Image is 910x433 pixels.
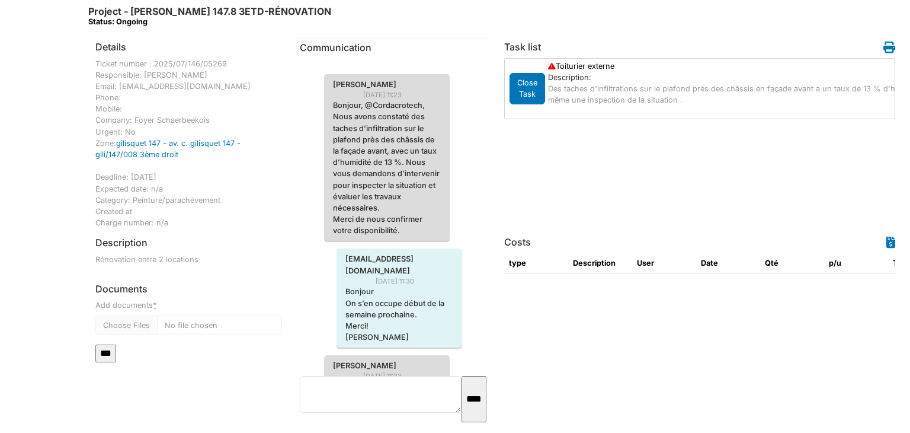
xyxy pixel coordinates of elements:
h6: Details [95,42,126,53]
span: [DATE] 11:23 [363,90,411,100]
th: User [632,253,696,274]
span: [EMAIL_ADDRESS][DOMAIN_NAME] [337,253,462,276]
p: Merci de nous confirmer votre disponibilité. [333,214,441,236]
th: Qté [760,253,824,274]
span: [DATE] 11:30 [376,276,423,286]
h6: Description [95,237,148,249]
h6: Project - [PERSON_NAME] 147.8 3ETD-RÉNOVATION [88,6,331,27]
p: Bonjour, @Cordacrotech, Nous avons constaté des taches d’infiltration sur le plafond près des châ... [333,100,441,214]
abbr: required [153,301,156,310]
h6: Task list [504,42,541,53]
th: Description [568,253,632,274]
h6: Costs [504,237,531,248]
th: Date [696,253,760,274]
a: gilisquet 147 - av. c. gilisquet 147 - gili/147/008 3ème droit [95,139,241,159]
div: Ticket number : 2025/07/146/05269 Responsible: [PERSON_NAME] Email: [EMAIL_ADDRESS][DOMAIN_NAME] ... [95,58,282,229]
div: Status: Ongoing [88,17,331,26]
span: [PERSON_NAME] [324,360,405,371]
p: Bonjour [345,286,453,297]
th: type [504,253,568,274]
span: translation missing: en.todo.action.close_task [517,78,537,98]
p: On s’en occupe début de la semaine prochaine. [345,298,453,320]
span: [PERSON_NAME] [324,79,405,90]
th: p/u [824,253,888,274]
p: Merci! [345,320,453,332]
label: Add documents [95,300,156,311]
p: Rénovation entre 2 locations [95,254,282,265]
span: translation missing: en.communication.communication [300,42,371,53]
h6: Documents [95,284,282,295]
p: [PERSON_NAME] [345,332,453,343]
a: Close Task [510,81,545,94]
span: [DATE] 11:33 [363,371,411,381]
i: Work order [883,42,895,53]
